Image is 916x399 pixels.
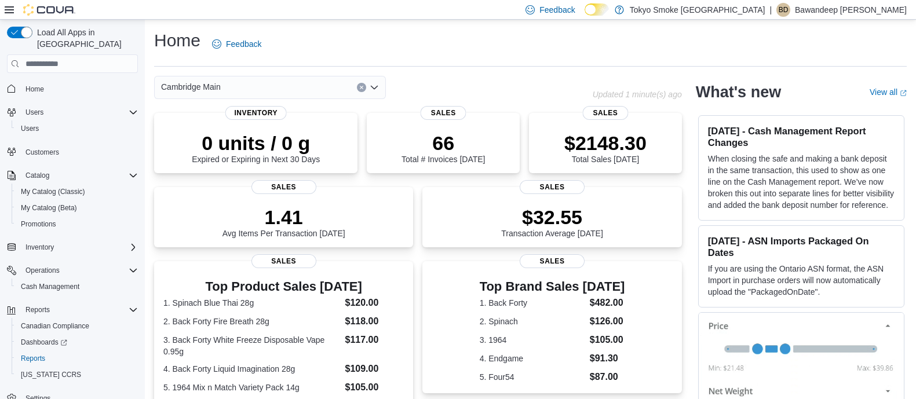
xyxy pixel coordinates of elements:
[593,90,682,99] p: Updated 1 minute(s) ago
[16,335,72,349] a: Dashboards
[16,185,138,199] span: My Catalog (Classic)
[357,83,366,92] button: Clear input
[12,200,143,216] button: My Catalog (Beta)
[16,319,94,333] a: Canadian Compliance
[345,296,404,310] dd: $120.00
[795,3,907,17] p: Bawandeep [PERSON_NAME]
[708,235,895,258] h3: [DATE] - ASN Imports Packaged On Dates
[25,266,60,275] span: Operations
[370,83,379,92] button: Open list of options
[582,106,628,120] span: Sales
[12,334,143,350] a: Dashboards
[2,144,143,160] button: Customers
[12,279,143,295] button: Cash Management
[21,263,64,277] button: Operations
[25,85,44,94] span: Home
[501,206,603,238] div: Transaction Average [DATE]
[12,120,143,137] button: Users
[590,370,625,384] dd: $87.00
[25,171,49,180] span: Catalog
[225,106,287,120] span: Inventory
[345,362,404,376] dd: $109.00
[16,217,61,231] a: Promotions
[21,105,48,119] button: Users
[590,314,625,328] dd: $126.00
[21,105,138,119] span: Users
[12,184,143,200] button: My Catalog (Classic)
[251,254,316,268] span: Sales
[345,380,404,394] dd: $105.00
[21,282,79,291] span: Cash Management
[16,352,50,365] a: Reports
[161,80,221,94] span: Cambridge Main
[12,367,143,383] button: [US_STATE] CCRS
[16,319,138,333] span: Canadian Compliance
[345,333,404,347] dd: $117.00
[480,280,625,294] h3: Top Brand Sales [DATE]
[480,334,585,346] dt: 3. 1964
[21,240,138,254] span: Inventory
[480,371,585,383] dt: 5. Four54
[16,217,138,231] span: Promotions
[21,145,138,159] span: Customers
[520,180,585,194] span: Sales
[21,338,67,347] span: Dashboards
[192,131,320,155] p: 0 units / 0 g
[900,90,907,97] svg: External link
[25,243,54,252] span: Inventory
[590,296,625,310] dd: $482.00
[421,106,466,120] span: Sales
[21,219,56,229] span: Promotions
[21,81,138,96] span: Home
[21,263,138,277] span: Operations
[163,382,341,393] dt: 5. 1964 Mix n Match Variety Pack 14g
[590,333,625,347] dd: $105.00
[222,206,345,229] p: 1.41
[2,80,143,97] button: Home
[696,83,781,101] h2: What's new
[21,321,89,331] span: Canadian Compliance
[16,122,43,136] a: Users
[564,131,647,164] div: Total Sales [DATE]
[480,316,585,327] dt: 2. Spinach
[708,125,895,148] h3: [DATE] - Cash Management Report Changes
[207,32,266,56] a: Feedback
[21,203,77,213] span: My Catalog (Beta)
[25,108,43,117] span: Users
[779,3,789,17] span: BD
[776,3,790,17] div: Bawandeep Dhesi
[2,167,143,184] button: Catalog
[21,145,64,159] a: Customers
[16,280,138,294] span: Cash Management
[222,206,345,238] div: Avg Items Per Transaction [DATE]
[708,153,895,211] p: When closing the safe and making a bank deposit in the same transaction, this used to show as one...
[585,3,609,16] input: Dark Mode
[23,4,75,16] img: Cova
[163,334,341,357] dt: 3. Back Forty White Freeze Disposable Vape 0.95g
[501,206,603,229] p: $32.55
[16,352,138,365] span: Reports
[480,297,585,309] dt: 1. Back Forty
[163,280,404,294] h3: Top Product Sales [DATE]
[12,216,143,232] button: Promotions
[154,29,200,52] h1: Home
[2,262,143,279] button: Operations
[2,239,143,255] button: Inventory
[590,352,625,365] dd: $91.30
[21,169,54,182] button: Catalog
[25,305,50,314] span: Reports
[21,303,54,317] button: Reports
[16,122,138,136] span: Users
[163,316,341,327] dt: 2. Back Forty Fire Breath 28g
[12,350,143,367] button: Reports
[2,104,143,120] button: Users
[21,354,45,363] span: Reports
[520,254,585,268] span: Sales
[564,131,647,155] p: $2148.30
[16,201,138,215] span: My Catalog (Beta)
[251,180,316,194] span: Sales
[25,148,59,157] span: Customers
[21,187,85,196] span: My Catalog (Classic)
[21,124,39,133] span: Users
